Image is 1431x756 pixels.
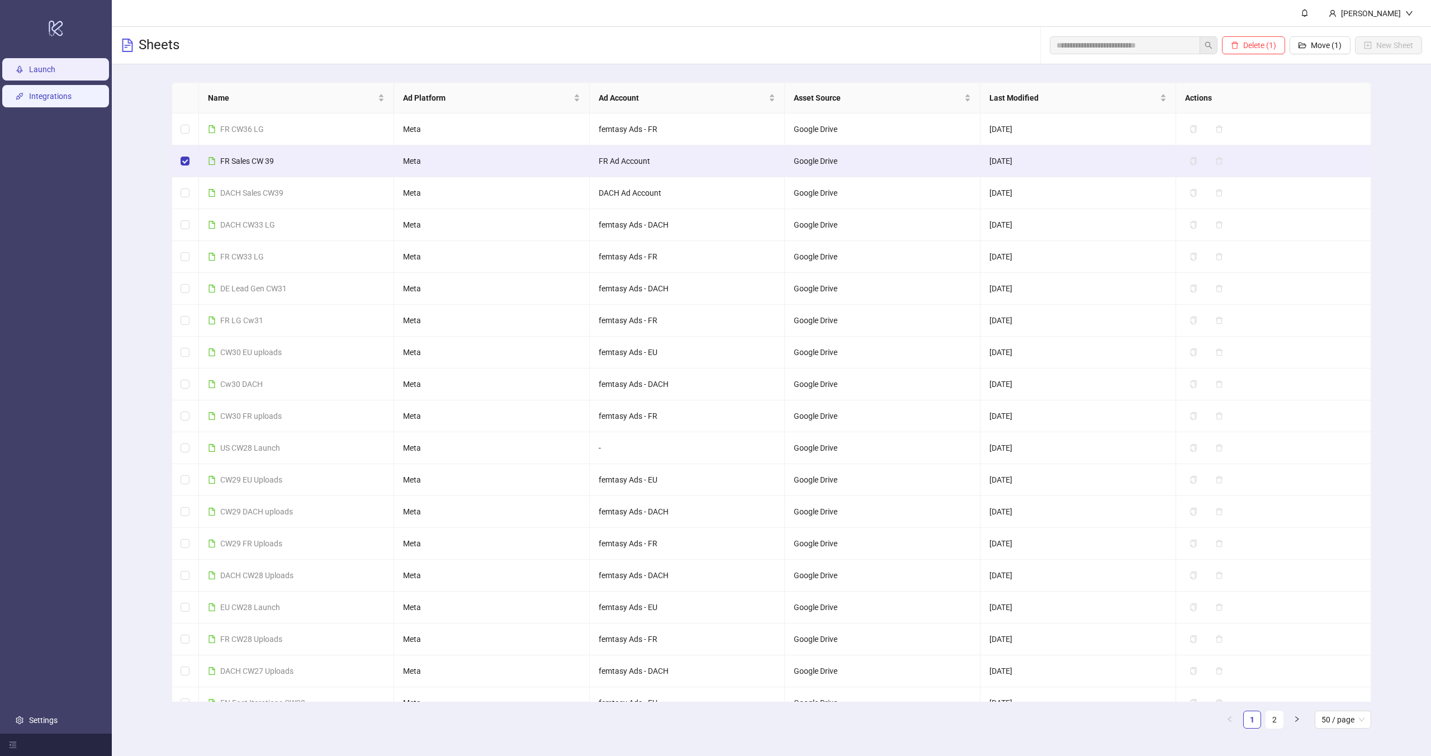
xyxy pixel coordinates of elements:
span: DE Lead Gen CW31 [220,284,287,293]
td: Google Drive [785,400,980,432]
td: Meta [394,592,590,623]
td: Google Drive [785,337,980,368]
span: FR Sales CW 39 [220,157,274,166]
td: [DATE] [980,400,1176,432]
td: Google Drive [785,464,980,496]
span: DACH CW27 Uploads [220,667,293,675]
td: [DATE] [980,655,1176,687]
td: [DATE] [980,432,1176,464]
td: Google Drive [785,623,980,655]
td: [DATE] [980,209,1176,241]
span: file [208,253,216,261]
td: Meta [394,368,590,400]
td: femtasy Ads - FR [590,305,785,337]
span: CW29 DACH uploads [220,507,293,516]
td: Meta [394,337,590,368]
td: [DATE] [980,496,1176,528]
td: [DATE] [980,273,1176,305]
td: Meta [394,464,590,496]
span: CW30 EU uploads [220,348,282,357]
td: femtasy Ads - EU [590,464,785,496]
th: Name [199,83,395,114]
td: [DATE] [980,687,1176,719]
td: [DATE] [980,305,1176,337]
li: 1 [1243,711,1261,729]
td: Google Drive [785,241,980,273]
td: [DATE] [980,337,1176,368]
td: Meta [394,496,590,528]
span: file-text [121,39,134,52]
span: file [208,380,216,388]
span: file [208,508,216,516]
td: DACH Ad Account [590,177,785,209]
div: Page Size [1315,711,1371,729]
span: CW30 FR uploads [220,412,282,420]
button: right [1288,711,1306,729]
span: file [208,667,216,675]
span: file [208,412,216,420]
td: Meta [394,560,590,592]
td: [DATE] [980,145,1176,177]
span: delete [1231,41,1239,49]
th: Actions [1176,83,1372,114]
td: femtasy Ads - DACH [590,368,785,400]
a: Integrations [29,92,72,101]
td: Meta [394,177,590,209]
span: Name [208,92,376,104]
td: Google Drive [785,528,980,560]
a: Settings [29,716,58,725]
span: Cw30 DACH [220,380,263,389]
td: Google Drive [785,273,980,305]
li: 2 [1266,711,1283,729]
span: Delete (1) [1243,41,1276,50]
span: file [208,125,216,133]
li: Previous Page [1221,711,1239,729]
span: file [208,316,216,324]
td: Google Drive [785,305,980,337]
span: down [1405,10,1413,17]
td: Google Drive [785,209,980,241]
span: CW29 EU Uploads [220,475,282,484]
span: Last Modified [989,92,1158,104]
td: [DATE] [980,528,1176,560]
a: 1 [1244,711,1261,728]
td: Meta [394,241,590,273]
th: Asset Source [785,83,980,114]
button: Move (1) [1290,36,1351,54]
span: user [1329,10,1337,17]
td: femtasy Ads - DACH [590,496,785,528]
td: Meta [394,400,590,432]
td: Google Drive [785,432,980,464]
span: folder-open [1299,41,1306,49]
th: Last Modified [980,83,1176,114]
span: file [208,571,216,579]
span: Move (1) [1311,41,1342,50]
td: femtasy Ads - FR [590,114,785,145]
span: Ad Platform [403,92,571,104]
td: femtasy Ads - DACH [590,209,785,241]
a: Launch [29,65,55,74]
td: femtasy Ads - FR [590,623,785,655]
span: US CW28 Launch [220,443,280,452]
td: femtasy Ads - FR [590,241,785,273]
td: femtasy Ads - EU [590,687,785,719]
span: FR CW28 Uploads [220,635,282,644]
span: file [208,699,216,707]
button: New Sheet [1355,36,1422,54]
td: [DATE] [980,623,1176,655]
span: Ad Account [599,92,767,104]
td: Google Drive [785,145,980,177]
td: Google Drive [785,177,980,209]
span: file [208,635,216,643]
span: file [208,157,216,165]
td: FR Ad Account [590,145,785,177]
span: DACH Sales CW39 [220,188,283,197]
td: [DATE] [980,592,1176,623]
a: 2 [1266,711,1283,728]
td: Meta [394,145,590,177]
span: file [208,444,216,452]
td: - [590,432,785,464]
td: Google Drive [785,114,980,145]
span: EU CW28 Launch [220,603,280,612]
td: Meta [394,305,590,337]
